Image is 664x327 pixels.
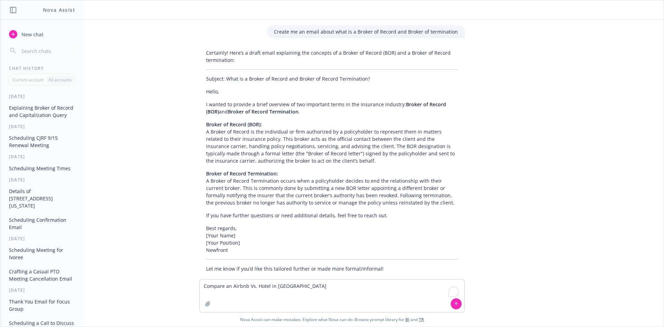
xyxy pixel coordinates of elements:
div: [DATE] [1,154,83,160]
h1: Nova Assist [43,6,75,13]
div: [DATE] [1,124,83,129]
p: If you have further questions or need additional details, feel free to reach out. [206,212,458,219]
button: Thank You Email for Focus Group [6,296,78,315]
p: I wanted to provide a brief overview of two important terms in the insurance industry: and . [206,101,458,115]
button: Crafting a Casual PTO Meeting Cancellation Email [6,266,78,284]
textarea: To enrich screen reader interactions, please activate Accessibility in Grammarly extension settings [200,280,464,312]
div: Chat History [1,65,83,71]
a: BI [405,317,409,323]
button: Details of [STREET_ADDRESS][US_STATE] [6,185,78,211]
input: Search chats [20,46,75,56]
p: Current account [12,77,44,83]
div: [DATE] [1,177,83,183]
p: All accounts [48,77,72,83]
span: Broker of Record (BOR): [206,121,262,128]
p: A Broker of Record Termination occurs when a policyholder decides to end the relationship with th... [206,170,458,206]
div: [DATE] [1,236,83,242]
span: New chat [20,31,44,38]
button: Scheduling Confirmation Email [6,214,78,233]
button: Scheduling Meeting Times [6,163,78,174]
button: New chat [6,28,78,40]
a: TR [419,317,424,323]
button: Explaining Broker of Record and Capitalization Query [6,102,78,121]
p: Let me know if you’d like this tailored further or made more formal/informal! [206,265,458,272]
p: Best regards, [Your Name] [Your Position] Newfront [206,225,458,254]
p: A Broker of Record is the individual or firm authorized by a policyholder to represent them in ma... [206,121,458,164]
p: Subject: What is a Broker of Record and Broker of Record Termination? [206,75,458,82]
button: Scheduling CJRF 9/15 Renewal Meeting [6,132,78,151]
span: Broker of Record Termination [228,108,298,115]
p: Certainly! Here’s a draft email explaining the concepts of a Broker of Record (BOR) and a Broker ... [206,49,458,64]
p: Hello, [206,88,458,95]
p: Create me an email about what is a Broker of Record and Broker of termination [274,28,458,35]
div: [DATE] [1,93,83,99]
span: Broker of Record Termination: [206,170,278,177]
button: Scheduling Meeting for Ivoree [6,244,78,263]
div: [DATE] [1,287,83,293]
span: Nova Assist can make mistakes. Explore what Nova can do: Browse prompt library for and [3,312,661,327]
